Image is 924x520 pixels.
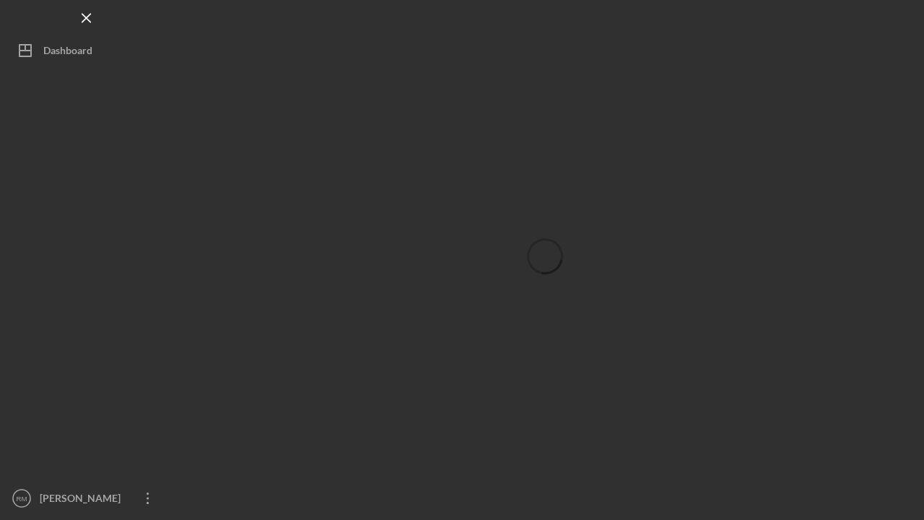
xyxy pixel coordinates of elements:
div: Dashboard [43,36,92,69]
button: Dashboard [7,36,166,65]
button: RM[PERSON_NAME] [7,484,166,513]
text: RM [17,495,27,503]
div: [PERSON_NAME] [36,484,130,516]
